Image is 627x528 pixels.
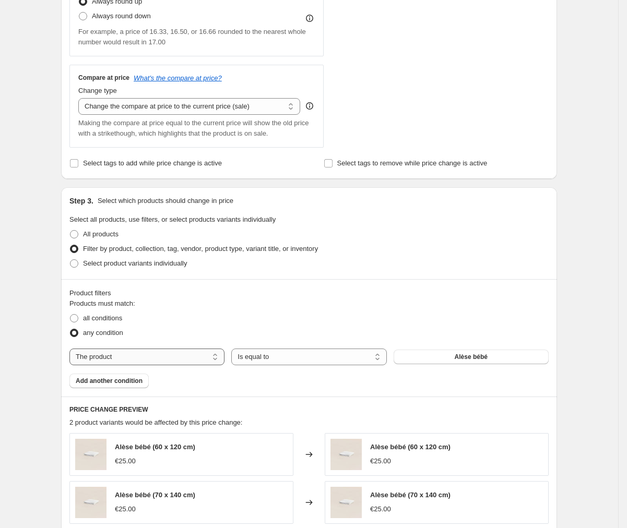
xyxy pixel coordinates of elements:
[78,28,306,46] span: For example, a price of 16.33, 16.50, or 16.66 rounded to the nearest whole number would result i...
[330,487,362,518] img: alese-bebe_packshot_424eaba5-12f8-4677-8e35-42c1ed1ceb38_80x.jpg
[455,353,488,361] span: Alèse bébé
[78,74,129,82] h3: Compare at price
[83,329,123,337] span: any condition
[370,456,391,466] div: €25.00
[83,314,122,322] span: all conditions
[394,350,549,364] button: Alèse bébé
[83,245,318,253] span: Filter by product, collection, tag, vendor, product type, variant title, or inventory
[75,487,107,518] img: alese-bebe_packshot_424eaba5-12f8-4677-8e35-42c1ed1ceb38_80x.jpg
[337,159,488,167] span: Select tags to remove while price change is active
[92,12,151,20] span: Always round down
[69,215,276,223] span: Select all products, use filters, or select products variants individually
[370,491,451,499] span: Alèse bébé (70 x 140 cm)
[304,101,315,111] div: help
[76,377,143,385] span: Add another condition
[370,504,391,514] div: €25.00
[115,504,136,514] div: €25.00
[370,443,451,451] span: Alèse bébé (60 x 120 cm)
[83,259,187,267] span: Select product variants individually
[69,374,149,388] button: Add another condition
[115,443,195,451] span: Alèse bébé (60 x 120 cm)
[78,119,309,137] span: Making the compare at price equal to the current price will show the old price with a strikethoug...
[115,456,136,466] div: €25.00
[98,196,233,206] p: Select which products should change in price
[83,159,222,167] span: Select tags to add while price change is active
[69,196,93,206] h2: Step 3.
[69,418,242,426] span: 2 product variants would be affected by this price change:
[69,405,549,414] h6: PRICE CHANGE PREVIEW
[115,491,195,499] span: Alèse bébé (70 x 140 cm)
[69,288,549,298] div: Product filters
[69,299,135,307] span: Products must match:
[75,439,107,470] img: alese-bebe_packshot_424eaba5-12f8-4677-8e35-42c1ed1ceb38_80x.jpg
[330,439,362,470] img: alese-bebe_packshot_424eaba5-12f8-4677-8e35-42c1ed1ceb38_80x.jpg
[78,87,117,94] span: Change type
[134,74,222,82] button: What's the compare at price?
[83,230,119,238] span: All products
